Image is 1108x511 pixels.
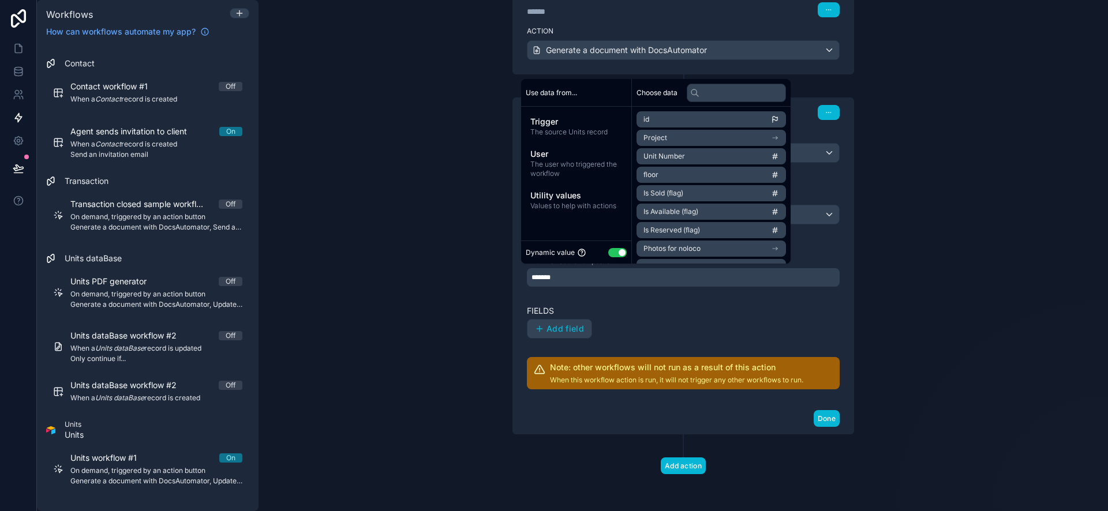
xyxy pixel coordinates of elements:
span: On demand, triggered by an action button [70,290,242,299]
iframe: Intercom notifications message [877,424,1108,505]
span: Transaction closed sample workflow #1 [70,198,219,210]
label: Fields [527,305,840,317]
span: Contact workflow #1 [70,81,162,92]
div: Off [226,277,235,286]
a: Units workflow #1OnOn demand, triggered by an action buttonGenerate a document with DocsAutomator... [46,445,249,493]
a: Transaction closed sample workflow #1OffOn demand, triggered by an action buttonGenerate a docume... [46,191,249,239]
span: Units [65,429,84,441]
a: How can workflows automate my app? [42,26,214,37]
span: Dynamic value [526,248,575,257]
span: On demand, triggered by an action button [70,466,242,475]
a: Agent sends invitation to clientOnWhen aContactrecord is createdSend an invitation email [46,119,249,166]
div: scrollable content [37,44,259,511]
div: Off [226,200,235,209]
div: On [226,453,235,463]
div: On [226,127,235,136]
span: Send an invitation email [70,150,242,159]
span: Contact [65,58,95,69]
span: When a record is updated [70,344,242,353]
a: Units dataBase workflow #2OffWhen aUnits dataBaserecord is created [46,373,249,411]
span: Transaction [65,175,108,187]
span: On demand, triggered by an action button [70,212,242,221]
em: Contact [95,140,121,148]
span: Units [65,420,84,429]
span: Generate a document with DocsAutomator, Send an email [70,223,242,232]
span: Units PDF generator [70,276,160,287]
a: Units PDF generatorOffOn demand, triggered by an action buttonGenerate a document with DocsAutoma... [46,269,249,316]
div: scrollable content [521,107,631,220]
div: Off [226,331,235,340]
span: Trigger [530,116,622,127]
span: Units dataBase [65,253,122,264]
span: Use data from... [526,88,577,97]
span: How can workflows automate my app? [46,26,196,37]
span: The source Units record [530,127,622,137]
span: Units dataBase workflow #2 [70,330,190,341]
span: Choose data [637,88,677,97]
span: The user who triggered the workflow [530,160,622,178]
em: Units dataBase [95,344,144,352]
button: Add field [527,320,592,338]
span: Generate a document with DocsAutomator [546,44,707,56]
span: When a record is created [70,393,242,403]
span: Only continue if... [70,354,242,363]
em: Units dataBase [95,393,144,402]
span: Generate a document with DocsAutomator, Update a record [70,476,242,486]
div: Off [226,82,235,91]
div: Off [226,381,235,390]
span: Values to help with actions [530,201,622,211]
span: Units workflow #1 [70,452,151,464]
button: Add action [661,457,706,474]
a: Units dataBase workflow #2OffWhen aUnits dataBaserecord is updatedOnly continue if... [46,323,249,370]
span: When a record is created [70,140,242,149]
span: User [530,148,622,160]
span: Workflows [46,9,93,20]
span: When a record is created [70,95,242,104]
span: Utility values [530,190,622,201]
label: Action [527,27,840,36]
span: Units dataBase workflow #2 [70,380,190,391]
p: When this workflow action is run, it will not trigger any other workflows to run. [550,375,803,385]
a: Contact workflow #1OffWhen aContactrecord is created [46,74,249,112]
span: Agent sends invitation to client [70,126,201,137]
h2: Note: other workflows will not run as a result of this action [550,362,803,373]
span: Add field [546,324,584,334]
button: Generate a document with DocsAutomator [527,40,840,60]
button: Done [814,410,840,427]
span: Generate a document with DocsAutomator, Update a record [70,300,242,309]
button: Add field [527,319,592,339]
img: Airtable Logo [46,426,55,435]
em: Contact [95,95,121,103]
